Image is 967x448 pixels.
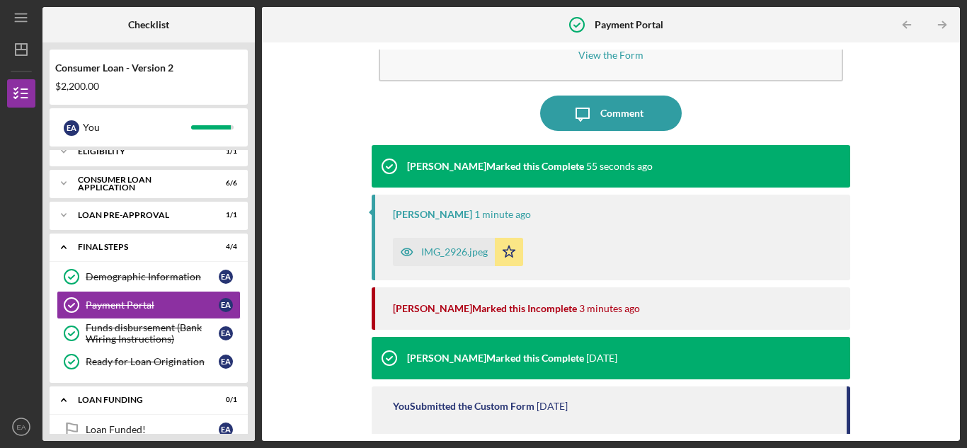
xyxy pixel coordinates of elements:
a: Loan Funded!EA [57,415,241,444]
div: 6 / 6 [212,179,237,188]
div: $2,200.00 [55,81,242,92]
div: IMG_2926.jpeg [421,246,488,258]
div: 4 / 4 [212,243,237,251]
div: [PERSON_NAME] Marked this Complete [407,161,584,172]
div: [PERSON_NAME] Marked this Complete [407,352,584,364]
a: Payment PortalEA [57,291,241,319]
div: Loan Funded! [86,424,219,435]
div: Comment [600,96,643,131]
time: 2025-09-16 21:09 [537,401,568,412]
div: 0 / 1 [212,396,237,404]
b: Payment Portal [595,19,663,30]
div: View the Form [578,50,643,60]
time: 2025-09-26 17:14 [579,303,640,314]
button: EA [7,413,35,441]
a: Funds disbursement (Bank Wiring Instructions)EA [57,319,241,348]
div: Ready for Loan Origination [86,356,219,367]
b: Checklist [128,19,169,30]
div: 1 / 1 [212,211,237,219]
time: 2025-09-26 17:15 [474,209,531,220]
button: Comment [540,96,682,131]
div: You Submitted the Custom Form [393,401,534,412]
div: [PERSON_NAME] [393,209,472,220]
div: Demographic Information [86,271,219,282]
div: E A [219,298,233,312]
div: E A [64,120,79,136]
div: Consumer Loan - Version 2 [55,62,242,74]
div: [PERSON_NAME] Marked this Incomplete [393,303,577,314]
div: E A [219,423,233,437]
a: Ready for Loan OriginationEA [57,348,241,376]
time: 2025-09-16 21:09 [586,352,617,364]
div: Loan Pre-Approval [78,211,202,219]
div: Funds disbursement (Bank Wiring Instructions) [86,322,219,345]
div: You [83,115,191,139]
time: 2025-09-26 17:15 [586,161,653,172]
div: FINAL STEPS [78,243,202,251]
div: Consumer Loan Application [78,176,202,192]
div: E A [219,326,233,340]
a: Demographic InformationEA [57,263,241,291]
div: Loan Funding [78,396,202,404]
div: 1 / 1 [212,147,237,156]
div: E A [219,355,233,369]
div: Payment Portal [86,299,219,311]
div: E A [219,270,233,284]
div: Eligibility [78,147,202,156]
button: IMG_2926.jpeg [393,238,523,266]
text: EA [17,423,26,431]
